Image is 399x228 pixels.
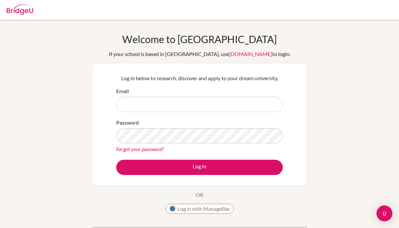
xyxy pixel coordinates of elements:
[116,119,139,127] label: Password
[122,33,277,45] h1: Welcome to [GEOGRAPHIC_DATA]
[116,146,164,152] a: Forgot your password?
[116,87,129,95] label: Email
[109,50,290,58] div: If your school is based in [GEOGRAPHIC_DATA], use to login.
[166,204,234,214] button: Log in with ManageBac
[116,160,283,175] button: Log in
[376,205,392,221] div: Open Intercom Messenger
[196,191,203,199] p: OR
[229,51,272,57] a: [DOMAIN_NAME]
[116,74,283,82] p: Log in below to research, discover and apply to your dream university.
[7,4,33,15] img: Bridge-U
